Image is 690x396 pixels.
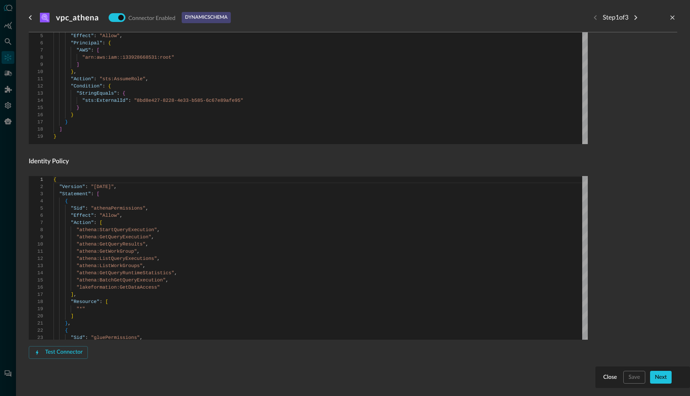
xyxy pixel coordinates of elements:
span: [ [105,299,108,305]
span: "athena:StartQueryExecution" [77,227,157,233]
span: "athena:ListWorkGroups" [77,263,143,269]
div: 7 [29,47,43,54]
span: [ [99,220,102,226]
span: : [85,335,88,341]
span: : [128,98,131,103]
span: "lakeformation:GetDataAccess" [77,285,160,290]
span: "Sid" [71,206,85,211]
span: : [85,184,88,190]
div: 15 [29,104,43,111]
span: , [120,213,123,218]
div: 1 [29,176,43,183]
div: 17 [29,119,43,126]
div: 10 [29,241,43,248]
span: "athena:GetQueryExecution" [77,234,151,240]
div: 7 [29,219,43,226]
span: "Principal" [71,40,102,46]
span: "arn:aws:iam::133928668531:root" [82,55,174,60]
div: 2 [29,183,43,190]
span: ] [77,62,79,67]
span: ] [59,127,62,132]
div: 16 [29,111,43,119]
span: "StringEquals" [77,91,117,96]
span: "Allow" [99,213,119,218]
span: "sts:AssumeRole" [99,76,145,82]
div: 5 [29,205,43,212]
span: , [73,69,76,75]
h4: Identity Policy [29,157,588,166]
div: 5 [29,32,43,40]
div: 6 [29,40,43,47]
span: "gluePermissions" [91,335,140,341]
div: 22 [29,327,43,334]
span: "[DATE]" [91,184,114,190]
span: , [68,321,71,326]
span: "athena:BatchGetQueryExecution" [77,277,166,283]
span: , [137,249,140,254]
span: , [120,33,123,39]
span: } [65,321,68,326]
span: "Version" [59,184,85,190]
button: Next step [629,11,642,24]
span: "8bd8e427-8228-4e33-b585-6c67e89afe95" [134,98,244,103]
span: , [73,292,76,297]
div: 18 [29,298,43,305]
button: Test Connector [29,346,88,359]
span: } [77,105,79,111]
span: , [145,242,148,247]
span: : [91,48,94,53]
div: 19 [29,133,43,140]
div: 19 [29,305,43,313]
div: 9 [29,234,43,241]
span: , [114,184,117,190]
p: dynamic schema [185,14,227,21]
span: { [54,177,56,182]
span: "sts:ExternalId" [82,98,128,103]
p: Step 1 of 3 [603,13,629,22]
h3: vpc_athena [56,13,99,22]
span: "athenaPermissions" [91,206,146,211]
div: 21 [29,320,43,327]
span: : [94,76,97,82]
div: 16 [29,284,43,291]
div: 9 [29,61,43,68]
span: "Effect" [71,213,94,218]
span: ] [71,292,73,297]
span: "Resource" [71,299,99,305]
button: Close [602,371,619,384]
span: { [65,198,68,204]
div: 13 [29,262,43,269]
div: 18 [29,126,43,133]
div: 15 [29,277,43,284]
div: 6 [29,212,43,219]
div: 12 [29,255,43,262]
span: : [94,213,97,218]
button: close-drawer [668,13,677,22]
span: , [145,206,148,211]
span: "athena:GetQueryResults" [77,242,146,247]
span: "AWS" [77,48,91,53]
div: 20 [29,313,43,320]
span: "athena:ListQueryExecutions" [77,256,157,261]
span: "athena:GetQueryRuntimeStatistics" [77,270,174,276]
span: : [99,299,102,305]
div: 3 [29,190,43,198]
div: 12 [29,83,43,90]
span: "athena:GetWorkGroup" [77,249,137,254]
span: "Sid" [71,335,85,341]
span: : [102,83,105,89]
span: , [166,277,169,283]
span: } [71,112,73,118]
span: { [65,328,68,333]
span: ] [71,313,73,319]
span: [ [97,191,99,197]
span: "Action" [71,76,94,82]
div: 17 [29,291,43,298]
div: 14 [29,269,43,277]
span: : [102,40,105,46]
div: 8 [29,226,43,234]
span: "Action" [71,220,94,226]
span: { [123,91,125,96]
svg: Amazon Athena (for Amazon S3) [40,13,50,22]
span: , [157,227,160,233]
